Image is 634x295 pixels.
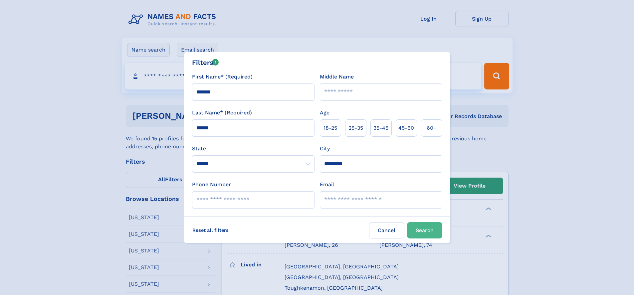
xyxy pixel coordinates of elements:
[188,222,233,238] label: Reset all filters
[192,145,315,153] label: State
[192,181,231,189] label: Phone Number
[369,222,404,238] label: Cancel
[192,109,252,117] label: Last Name* (Required)
[320,145,330,153] label: City
[398,124,414,132] span: 45‑60
[320,181,334,189] label: Email
[407,222,442,238] button: Search
[192,58,219,68] div: Filters
[320,73,354,81] label: Middle Name
[323,124,337,132] span: 18‑25
[427,124,437,132] span: 60+
[320,109,329,117] label: Age
[348,124,363,132] span: 25‑35
[192,73,253,81] label: First Name* (Required)
[373,124,388,132] span: 35‑45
